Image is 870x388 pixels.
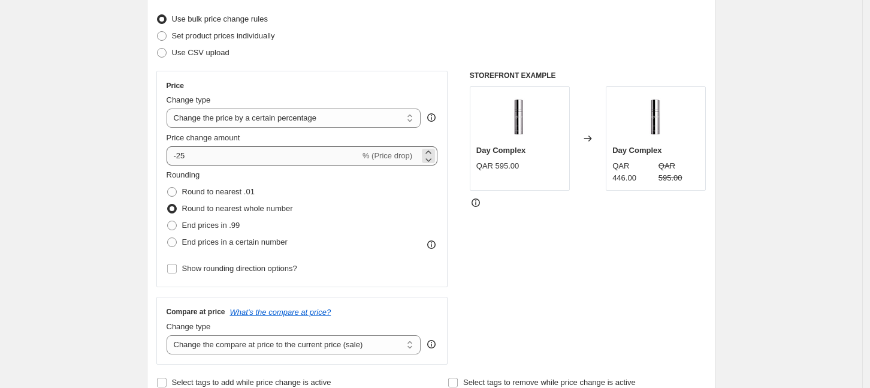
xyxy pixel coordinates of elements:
div: help [425,338,437,350]
span: Set product prices individually [172,31,275,40]
div: QAR 595.00 [476,160,519,172]
span: Rounding [167,170,200,179]
span: Select tags to add while price change is active [172,378,331,387]
span: Select tags to remove while price change is active [463,378,636,387]
span: Use bulk price change rules [172,14,268,23]
img: Untitled_design_15_80x.png [632,93,680,141]
h3: Price [167,81,184,91]
strike: QAR 595.00 [658,160,700,184]
span: Use CSV upload [172,48,229,57]
div: help [425,112,437,124]
span: Change type [167,95,211,104]
span: Day Complex [476,146,525,155]
span: Change type [167,322,211,331]
img: Untitled_design_15_80x.png [496,93,543,141]
span: Price change amount [167,133,240,142]
span: Round to nearest .01 [182,187,255,196]
span: End prices in a certain number [182,237,288,246]
span: Round to nearest whole number [182,204,293,213]
span: Show rounding direction options? [182,264,297,273]
h6: STOREFRONT EXAMPLE [470,71,706,80]
h3: Compare at price [167,307,225,317]
span: End prices in .99 [182,221,240,230]
span: % (Price drop) [362,151,412,160]
div: QAR 446.00 [612,160,654,184]
button: What's the compare at price? [230,308,331,317]
span: Day Complex [612,146,661,155]
input: -15 [167,146,360,166]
